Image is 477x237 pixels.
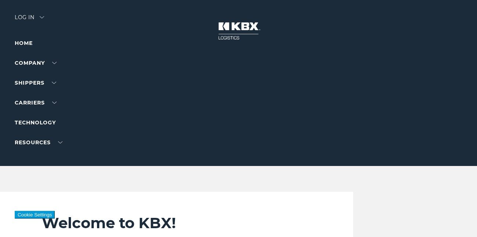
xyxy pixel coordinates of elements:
a: Technology [15,119,56,126]
img: arrow [40,16,44,18]
button: Cookie Settings [15,211,55,219]
div: Log in [15,15,44,25]
a: Carriers [15,99,57,106]
a: Company [15,60,57,66]
a: Home [15,40,33,46]
img: kbx logo [211,15,266,47]
h2: Welcome to KBX! [42,214,300,232]
a: RESOURCES [15,139,62,146]
a: SHIPPERS [15,79,56,86]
